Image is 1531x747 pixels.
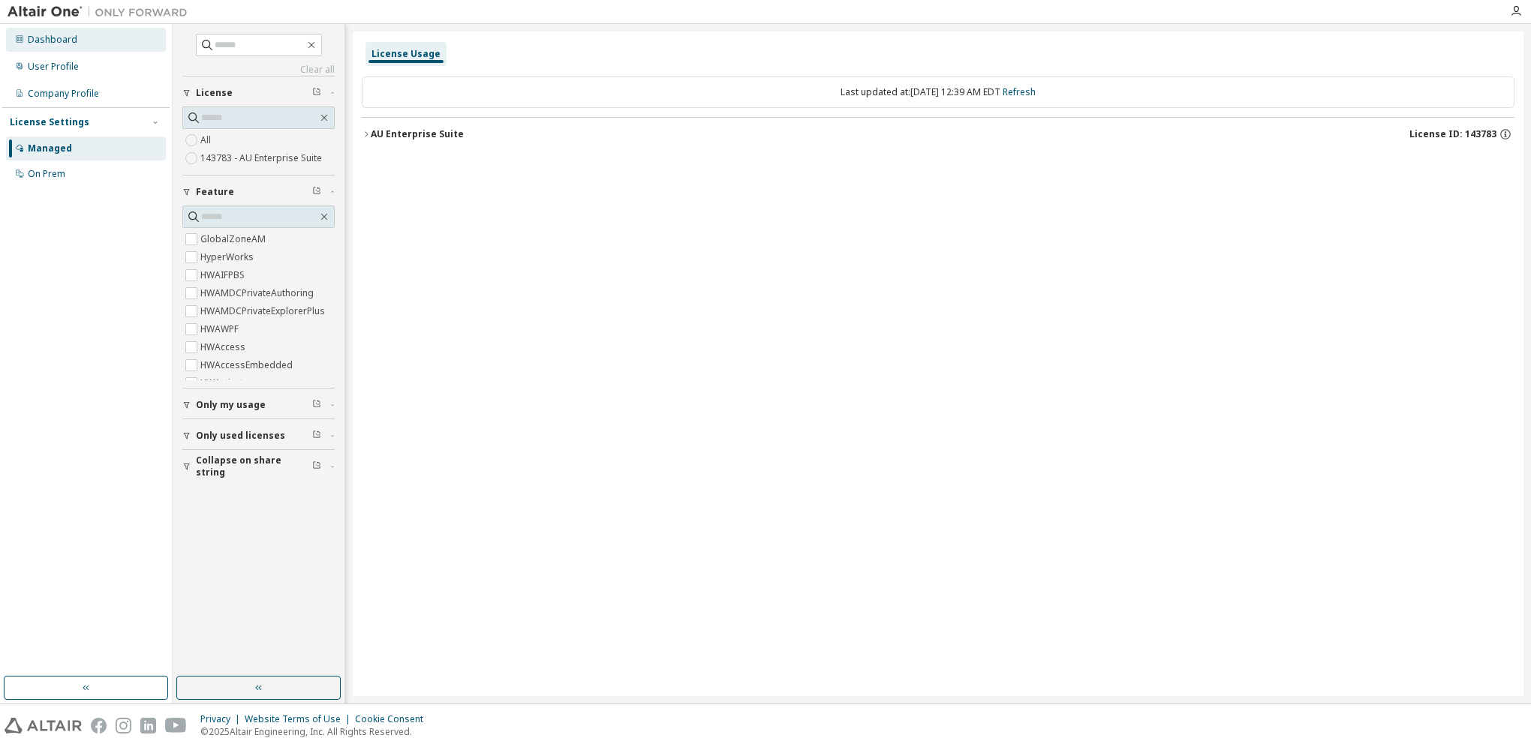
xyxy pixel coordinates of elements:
[200,320,242,338] label: HWAWPF
[182,175,335,208] button: Feature
[200,284,317,302] label: HWAMDCPrivateAuthoring
[182,450,335,483] button: Collapse on share string
[28,34,77,46] div: Dashboard
[182,419,335,452] button: Only used licenses
[200,149,325,167] label: 143783 - AU Enterprise Suite
[165,718,187,733] img: youtube.svg
[371,48,441,60] div: License Usage
[10,116,89,128] div: License Settings
[200,338,248,356] label: HWAccess
[28,142,72,154] div: Managed
[200,230,269,248] label: GlobalZoneAM
[312,460,321,472] span: Clear filter
[1003,85,1036,98] a: Refresh
[182,64,335,76] a: Clear all
[245,713,355,725] div: Website Terms of Use
[196,399,266,411] span: Only my usage
[362,118,1514,151] button: AU Enterprise SuiteLicense ID: 143783
[312,430,321,442] span: Clear filter
[362,76,1514,108] div: Last updated at: [DATE] 12:39 AM EDT
[196,454,312,478] span: Collapse on share string
[200,266,248,284] label: HWAIFPBS
[312,399,321,411] span: Clear filter
[5,718,82,733] img: altair_logo.svg
[1409,128,1496,140] span: License ID: 143783
[200,374,251,392] label: HWActivate
[200,356,296,374] label: HWAccessEmbedded
[355,713,432,725] div: Cookie Consent
[312,87,321,99] span: Clear filter
[200,725,432,738] p: © 2025 Altair Engineering, Inc. All Rights Reserved.
[28,88,99,100] div: Company Profile
[312,186,321,198] span: Clear filter
[140,718,156,733] img: linkedin.svg
[200,248,257,266] label: HyperWorks
[28,168,65,180] div: On Prem
[196,430,285,442] span: Only used licenses
[8,4,195,19] img: Altair One
[200,131,214,149] label: All
[371,128,464,140] div: AU Enterprise Suite
[28,61,79,73] div: User Profile
[116,718,131,733] img: instagram.svg
[91,718,107,733] img: facebook.svg
[182,388,335,421] button: Only my usage
[200,713,245,725] div: Privacy
[196,186,234,198] span: Feature
[200,302,328,320] label: HWAMDCPrivateExplorerPlus
[182,76,335,109] button: License
[196,87,233,99] span: License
